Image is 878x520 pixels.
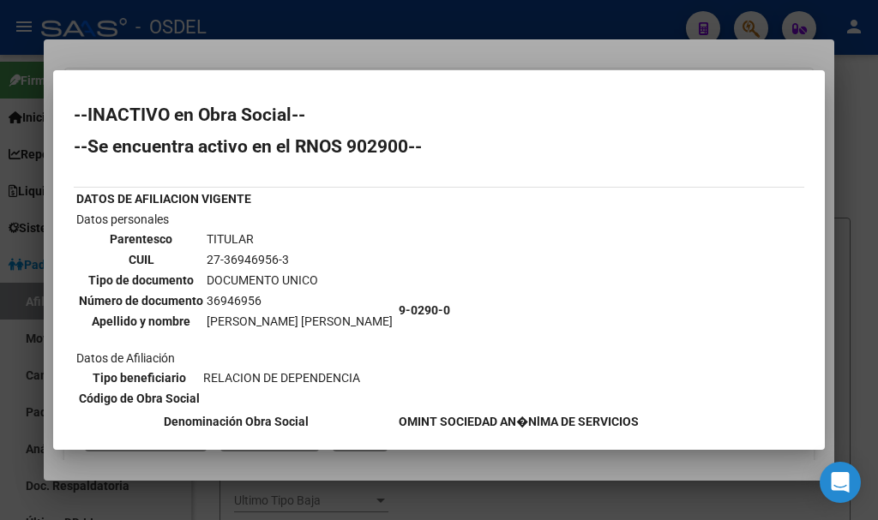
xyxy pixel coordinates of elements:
[206,291,394,310] td: 36946956
[78,368,201,387] th: Tipo beneficiario
[76,192,251,206] b: DATOS DE AFILIACION VIGENTE
[206,312,394,331] td: [PERSON_NAME] [PERSON_NAME]
[399,415,639,428] b: OMINT SOCIEDAD AN�NlMA DE SERVICIOS
[74,106,804,123] h2: --INACTIVO en Obra Social--
[78,271,204,290] th: Tipo de documento
[78,389,201,408] th: Código de Obra Social
[74,138,804,155] h2: --Se encuentra activo en el RNOS 902900--
[206,271,394,290] td: DOCUMENTO UNICO
[820,462,861,503] div: Open Intercom Messenger
[78,230,204,248] th: Parentesco
[202,368,361,387] td: RELACION DE DEPENDENCIA
[399,303,450,317] b: 9-0290-0
[78,291,204,310] th: Número de documento
[75,210,396,410] td: Datos personales Datos de Afiliación
[75,412,396,431] th: Denominación Obra Social
[206,250,394,269] td: 27-36946956-3
[78,312,204,331] th: Apellido y nombre
[78,250,204,269] th: CUIL
[206,230,394,248] td: TITULAR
